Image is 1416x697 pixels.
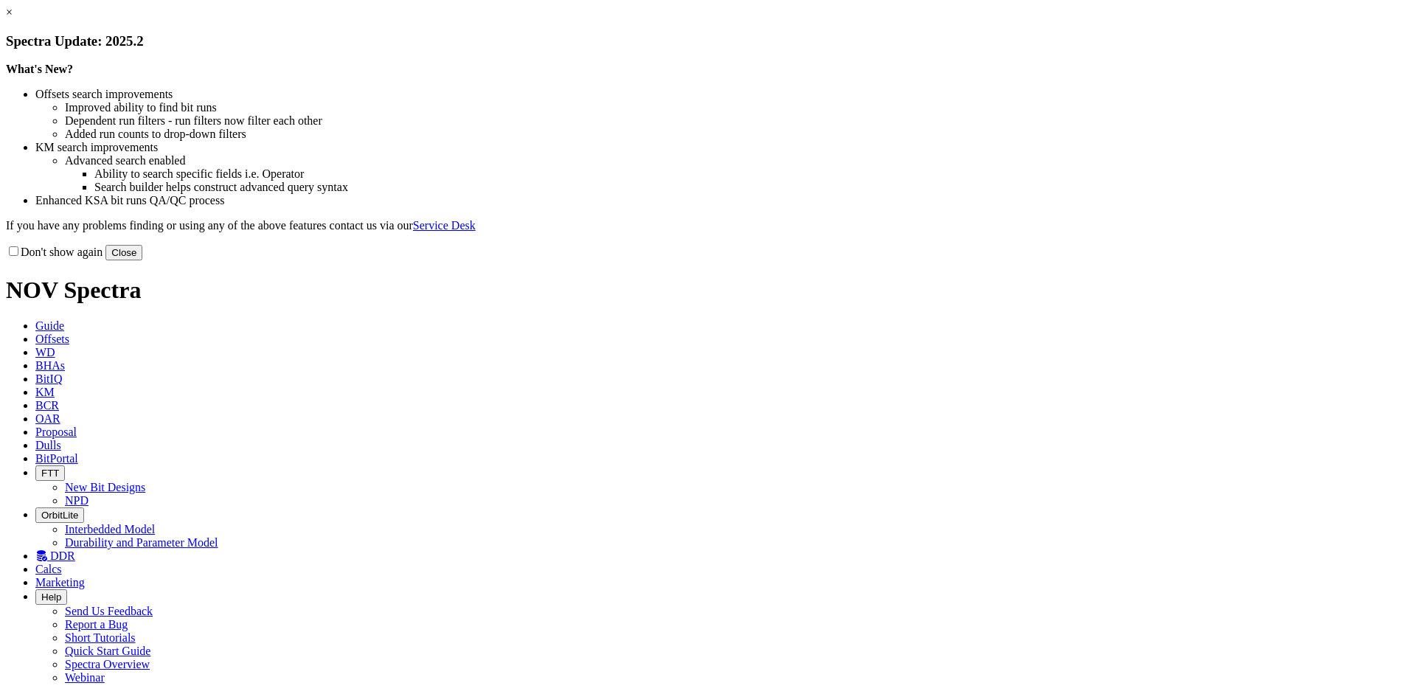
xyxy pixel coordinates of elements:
[35,359,65,372] span: BHAs
[65,631,136,644] a: Short Tutorials
[413,219,476,232] a: Service Desk
[35,319,64,332] span: Guide
[50,549,75,562] span: DDR
[9,246,18,256] input: Don't show again
[6,6,13,18] a: ×
[6,277,1410,304] h1: NOV Spectra
[65,523,155,535] a: Interbedded Model
[35,372,62,385] span: BitIQ
[35,563,62,575] span: Calcs
[65,481,145,493] a: New Bit Designs
[65,101,1410,114] li: Improved ability to find bit runs
[35,333,69,345] span: Offsets
[65,605,153,617] a: Send Us Feedback
[41,510,78,521] span: OrbitLite
[105,245,142,260] button: Close
[35,386,55,398] span: KM
[35,346,55,358] span: WD
[65,154,1410,167] li: Advanced search enabled
[65,494,88,507] a: NPD
[6,63,73,75] strong: What's New?
[35,576,85,589] span: Marketing
[6,33,1410,49] h3: Spectra Update: 2025.2
[6,246,103,258] label: Don't show again
[41,468,59,479] span: FTT
[65,536,218,549] a: Durability and Parameter Model
[65,114,1410,128] li: Dependent run filters - run filters now filter each other
[35,426,77,438] span: Proposal
[35,452,78,465] span: BitPortal
[6,219,1410,232] p: If you have any problems finding or using any of the above features contact us via our
[65,618,128,631] a: Report a Bug
[65,128,1410,141] li: Added run counts to drop-down filters
[35,439,61,451] span: Dulls
[94,167,1410,181] li: Ability to search specific fields i.e. Operator
[35,141,1410,154] li: KM search improvements
[65,658,150,670] a: Spectra Overview
[35,88,1410,101] li: Offsets search improvements
[35,194,1410,207] li: Enhanced KSA bit runs QA/QC process
[65,671,105,684] a: Webinar
[35,399,59,412] span: BCR
[35,412,60,425] span: OAR
[94,181,1410,194] li: Search builder helps construct advanced query syntax
[41,592,61,603] span: Help
[65,645,150,657] a: Quick Start Guide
